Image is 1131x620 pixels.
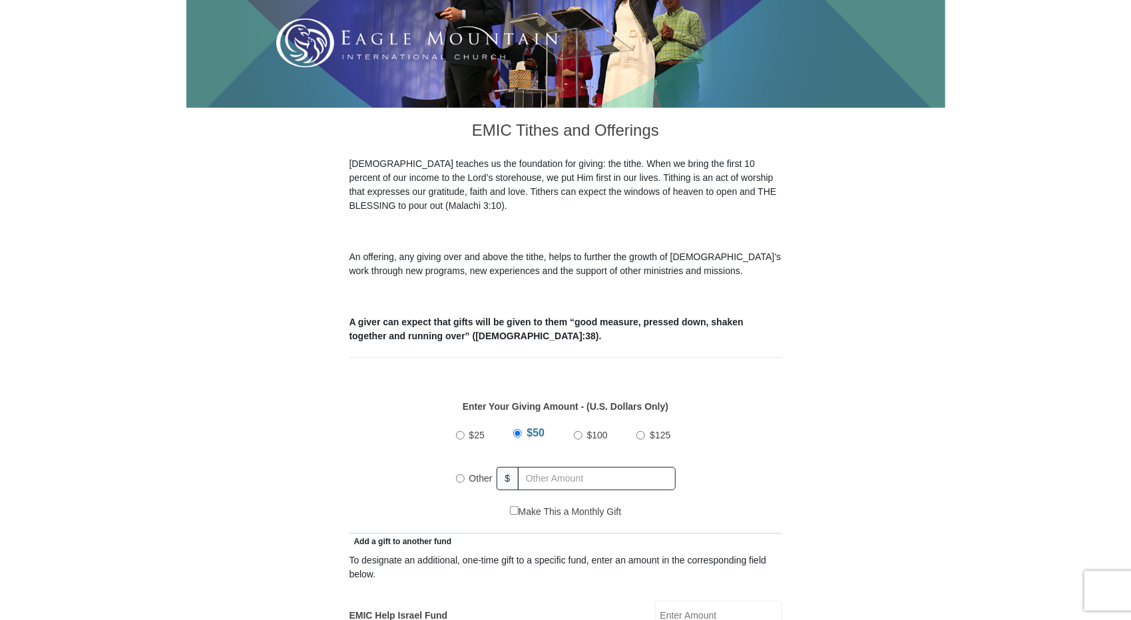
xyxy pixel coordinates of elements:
[349,250,782,278] p: An offering, any giving over and above the tithe, helps to further the growth of [DEMOGRAPHIC_DAT...
[463,401,668,412] strong: Enter Your Giving Amount - (U.S. Dollars Only)
[469,473,493,484] span: Other
[349,537,452,546] span: Add a gift to another fund
[510,506,519,515] input: Make This a Monthly Gift
[650,430,670,440] span: $125
[497,467,519,490] span: $
[349,108,782,157] h3: EMIC Tithes and Offerings
[510,505,622,519] label: Make This a Monthly Gift
[587,430,608,440] span: $100
[349,317,744,341] b: A giver can expect that gifts will be given to them “good measure, pressed down, shaken together ...
[349,553,782,581] div: To designate an additional, one-time gift to a specific fund, enter an amount in the correspondin...
[518,467,675,490] input: Other Amount
[469,430,485,440] span: $25
[527,427,545,438] span: $50
[349,157,782,213] p: [DEMOGRAPHIC_DATA] teaches us the foundation for giving: the tithe. When we bring the first 10 pe...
